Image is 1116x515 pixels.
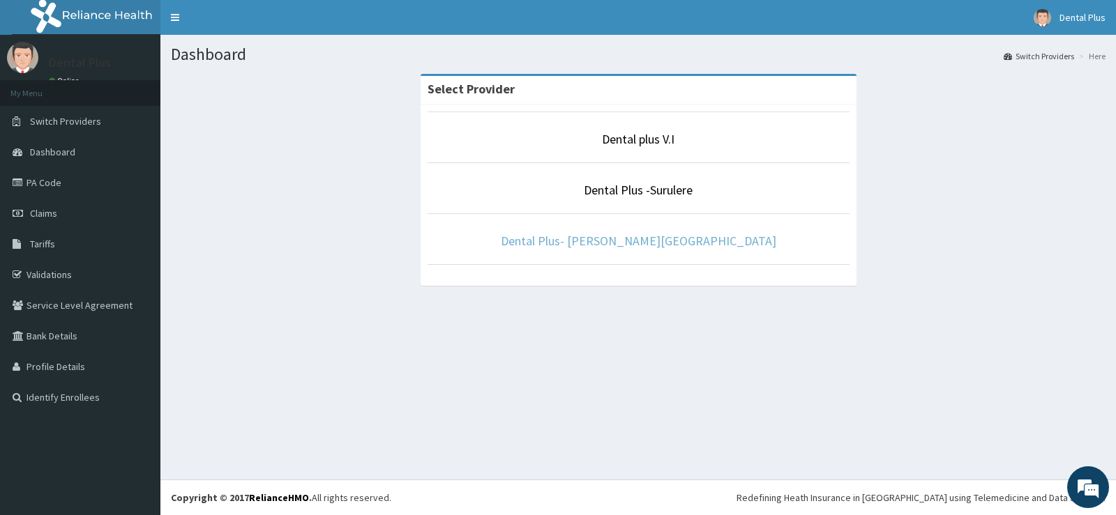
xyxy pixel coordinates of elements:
footer: All rights reserved. [160,479,1116,515]
strong: Select Provider [428,81,515,97]
a: RelianceHMO [249,491,309,504]
p: Dental Plus [49,56,111,69]
span: Dashboard [30,146,75,158]
div: Redefining Heath Insurance in [GEOGRAPHIC_DATA] using Telemedicine and Data Science! [737,491,1106,505]
span: Dental Plus [1060,11,1106,24]
span: Claims [30,207,57,220]
strong: Copyright © 2017 . [171,491,312,504]
img: User Image [7,42,38,73]
a: Dental Plus- [PERSON_NAME][GEOGRAPHIC_DATA] [501,233,776,249]
img: User Image [1034,9,1051,26]
a: Dental Plus -Surulere [584,182,693,198]
a: Switch Providers [1004,50,1074,62]
a: Online [49,76,82,86]
span: Switch Providers [30,115,101,128]
h1: Dashboard [171,45,1106,63]
span: Tariffs [30,238,55,250]
a: Dental plus V.I [602,131,674,147]
li: Here [1076,50,1106,62]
